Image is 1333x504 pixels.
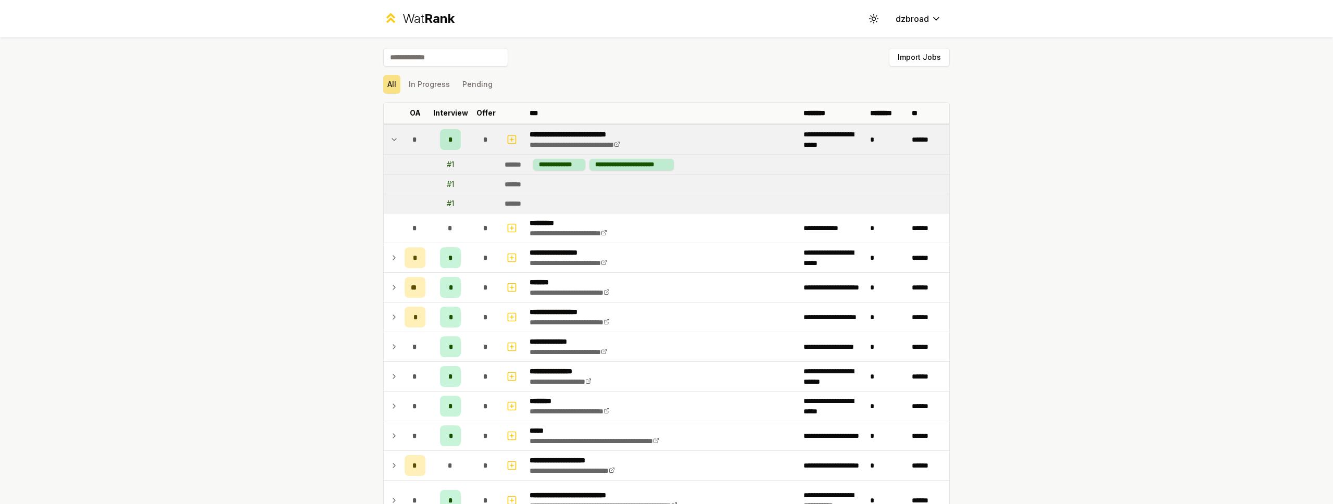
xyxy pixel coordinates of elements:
[403,10,455,27] div: Wat
[383,75,400,94] button: All
[887,9,950,28] button: dzbroad
[458,75,497,94] button: Pending
[889,48,950,67] button: Import Jobs
[447,159,454,170] div: # 1
[433,108,468,118] p: Interview
[424,11,455,26] span: Rank
[383,10,455,27] a: WatRank
[405,75,454,94] button: In Progress
[447,179,454,190] div: # 1
[476,108,496,118] p: Offer
[896,12,929,25] span: dzbroad
[410,108,421,118] p: OA
[447,198,454,209] div: # 1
